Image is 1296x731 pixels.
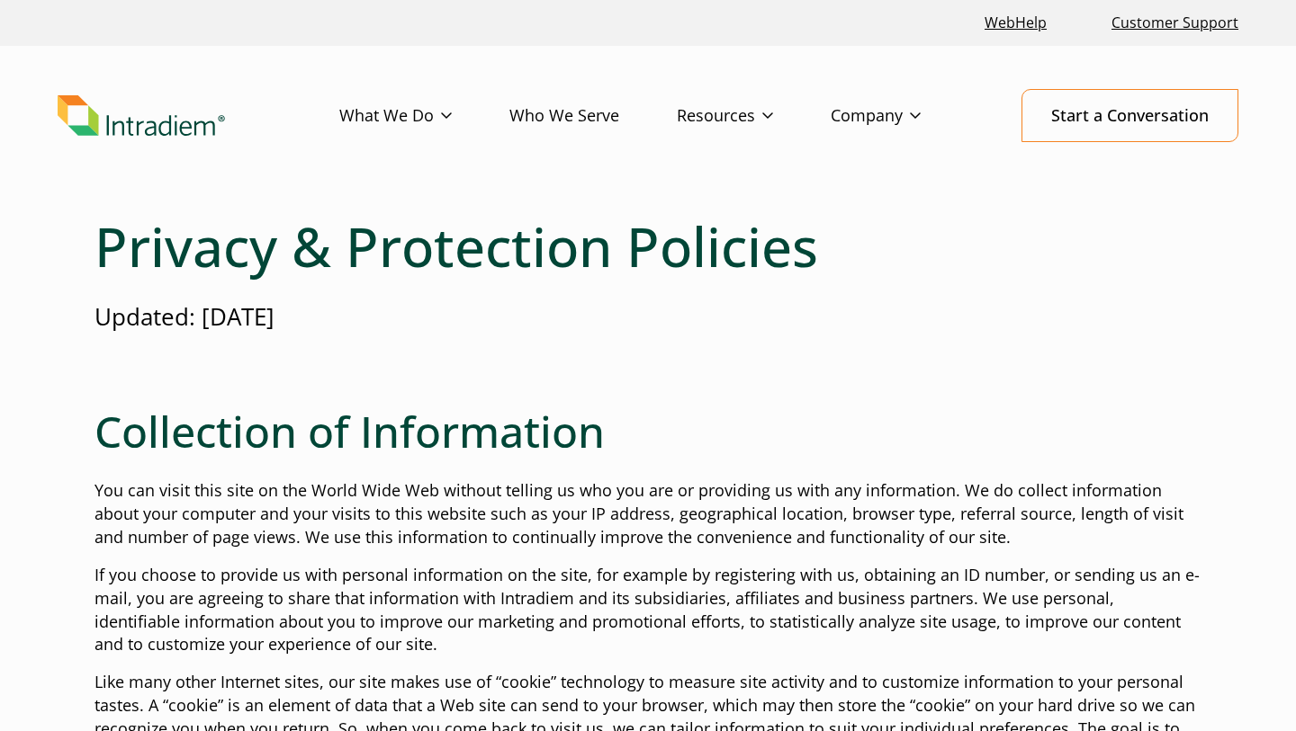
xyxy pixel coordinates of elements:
[58,95,225,137] img: Intradiem
[94,406,1201,458] h2: Collection of Information
[977,4,1054,42] a: Link opens in a new window
[94,214,1201,279] h1: Privacy & Protection Policies
[831,90,978,142] a: Company
[677,90,831,142] a: Resources
[94,564,1201,657] p: If you choose to provide us with personal information on the site, for example by registering wit...
[509,90,677,142] a: Who We Serve
[1021,89,1238,142] a: Start a Conversation
[1104,4,1246,42] a: Customer Support
[339,90,509,142] a: What We Do
[94,479,1201,549] p: You can visit this site on the World Wide Web without telling us who you are or providing us with...
[58,95,339,137] a: Link to homepage of Intradiem
[94,300,1201,334] p: Updated: [DATE]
